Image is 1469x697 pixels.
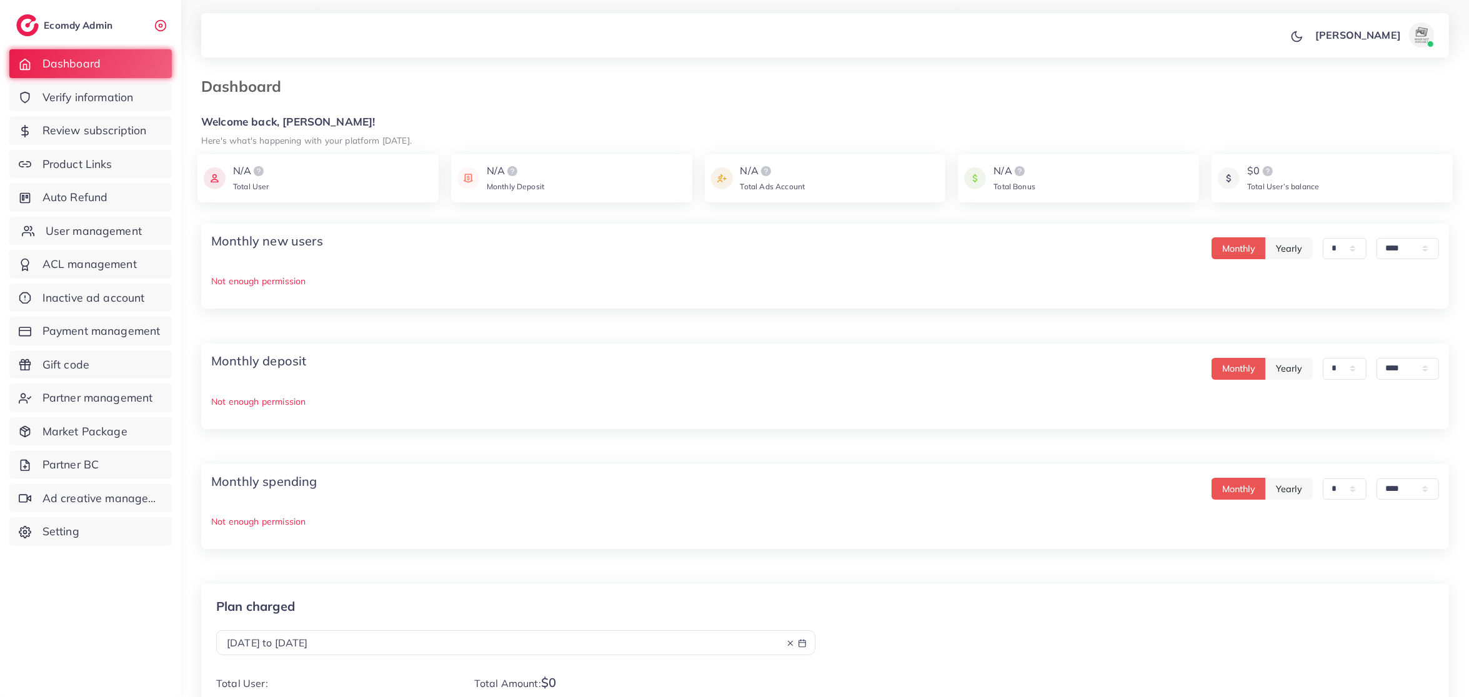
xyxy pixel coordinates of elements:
h4: Monthly new users [211,234,323,249]
a: Auto Refund [9,183,172,212]
img: icon payment [964,164,986,193]
span: Market Package [42,423,127,440]
p: Not enough permission [211,514,1439,529]
span: Partner management [42,390,153,406]
a: Gift code [9,350,172,379]
span: [DATE] to [DATE] [227,636,308,649]
p: Total Amount: [474,675,815,691]
img: avatar [1409,22,1434,47]
h5: Welcome back, [PERSON_NAME]! [201,116,1449,129]
div: N/A [993,164,1035,179]
a: Payment management [9,317,172,345]
div: N/A [233,164,269,179]
h4: Monthly spending [211,474,317,489]
h2: Ecomdy Admin [44,19,116,31]
a: Partner BC [9,450,172,479]
span: Payment management [42,323,161,339]
span: Product Links [42,156,112,172]
span: Monthly Deposit [487,182,544,191]
img: icon payment [457,164,479,193]
img: icon payment [711,164,733,193]
p: Not enough permission [211,274,1439,289]
a: Dashboard [9,49,172,78]
button: Yearly [1265,237,1313,259]
a: Inactive ad account [9,284,172,312]
span: Partner BC [42,457,99,473]
p: [PERSON_NAME] [1315,27,1401,42]
a: Partner management [9,383,172,412]
a: ACL management [9,250,172,279]
img: logo [759,164,774,179]
span: $0 [541,675,556,690]
button: Monthly [1212,358,1266,380]
a: Product Links [9,150,172,179]
span: Total Bonus [993,182,1035,191]
img: logo [1012,164,1027,179]
img: icon payment [204,164,226,193]
span: Total User [233,182,269,191]
a: Ad creative management [9,484,172,513]
img: logo [251,164,266,179]
span: Total Ads Account [740,182,805,191]
a: Market Package [9,417,172,446]
p: Total User: [216,675,454,691]
a: [PERSON_NAME]avatar [1308,22,1439,47]
button: Monthly [1212,237,1266,259]
button: Yearly [1265,478,1313,500]
img: logo [505,164,520,179]
img: icon payment [1218,164,1240,193]
h3: Dashboard [201,77,291,96]
span: Setting [42,523,79,540]
button: Yearly [1265,358,1313,380]
small: Here's what's happening with your platform [DATE]. [201,135,412,146]
span: User management [46,223,142,239]
span: Review subscription [42,122,147,139]
h4: Monthly deposit [211,353,306,368]
span: Gift code [42,357,89,373]
a: User management [9,217,172,245]
span: Dashboard [42,56,101,72]
button: Monthly [1212,478,1266,500]
a: logoEcomdy Admin [16,14,116,36]
img: logo [1260,164,1275,179]
span: Ad creative management [42,490,162,507]
a: Setting [9,517,172,546]
a: Verify information [9,83,172,112]
p: Plan charged [216,599,815,614]
img: logo [16,14,39,36]
span: Inactive ad account [42,290,145,306]
div: N/A [487,164,544,179]
div: $0 [1247,164,1319,179]
a: Review subscription [9,116,172,145]
span: Auto Refund [42,189,108,205]
span: ACL management [42,256,137,272]
span: Verify information [42,89,134,106]
p: Not enough permission [211,394,1439,409]
div: N/A [740,164,805,179]
span: Total User’s balance [1247,182,1319,191]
